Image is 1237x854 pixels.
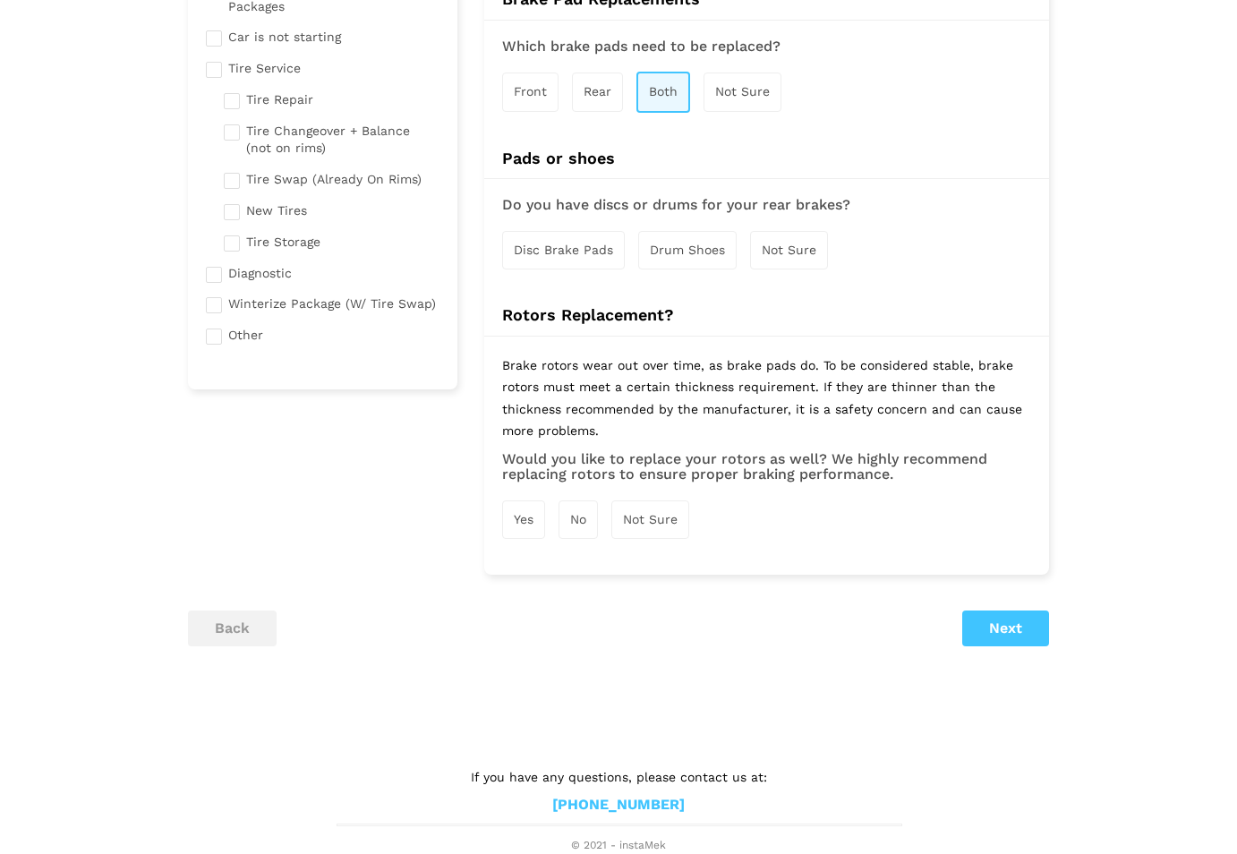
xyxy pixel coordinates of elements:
[715,84,770,98] span: Not Sure
[502,197,1031,213] h3: Do you have discs or drums for your rear brakes?
[514,512,533,526] span: Yes
[502,354,1031,451] p: Brake rotors wear out over time, as brake pads do. To be considered stable, brake rotors must mee...
[650,243,725,257] span: Drum Shoes
[337,839,900,853] span: © 2021 - instaMek
[552,796,685,815] a: [PHONE_NUMBER]
[502,38,1031,55] h3: Which brake pads need to be replaced?
[962,611,1049,646] button: Next
[502,451,1031,483] h3: Would you like to replace your rotors as well? We highly recommend replacing rotors to ensure pro...
[514,84,547,98] span: Front
[484,149,1049,168] h4: Pads or shoes
[484,305,1049,325] h4: Rotors Replacement?
[188,611,277,646] button: back
[337,767,900,787] p: If you have any questions, please contact us at:
[762,243,816,257] span: Not Sure
[649,84,678,98] span: Both
[570,512,586,526] span: No
[514,243,613,257] span: Disc Brake Pads
[623,512,678,526] span: Not Sure
[584,84,611,98] span: Rear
